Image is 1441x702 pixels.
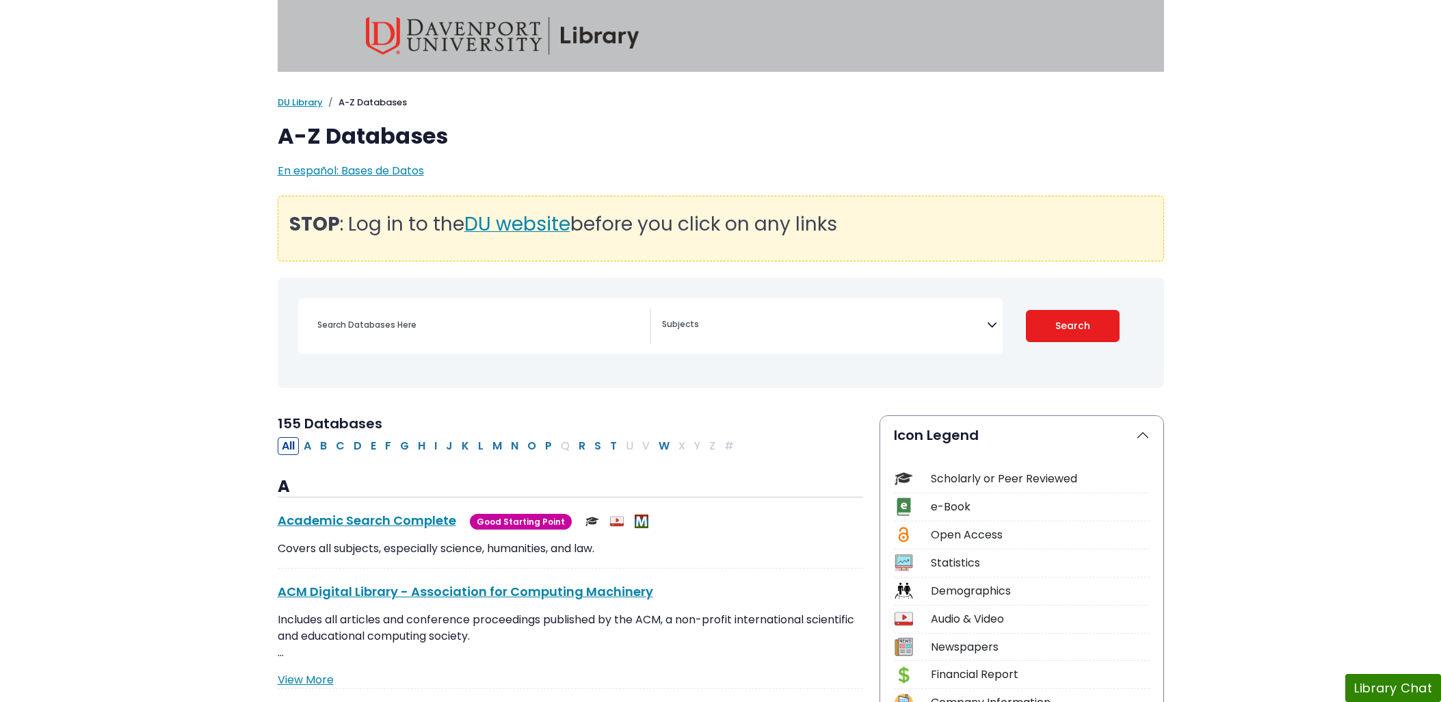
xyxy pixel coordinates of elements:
button: Filter Results N [507,437,523,455]
div: Newspapers [931,639,1150,655]
span: Good Starting Point [470,514,572,530]
a: ACM Digital Library - Association for Computing Machinery [278,583,653,600]
button: Filter Results R [574,437,590,455]
img: MeL (Michigan electronic Library) [635,515,648,528]
strong: STOP [289,211,340,237]
button: Filter Results E [367,437,380,455]
button: Filter Results W [655,437,674,455]
img: Icon Audio & Video [895,610,913,628]
div: Audio & Video [931,611,1150,627]
button: Filter Results G [396,437,413,455]
button: Filter Results I [430,437,441,455]
img: Davenport University Library [366,17,639,55]
button: Filter Results H [414,437,429,455]
a: DU website [464,220,570,234]
img: Icon Scholarly or Peer Reviewed [895,469,913,488]
span: 155 Databases [278,414,382,433]
button: Filter Results L [474,437,488,455]
button: Filter Results D [349,437,366,455]
button: Library Chat [1345,674,1441,702]
button: Filter Results J [442,437,457,455]
button: Filter Results A [300,437,315,455]
div: Statistics [931,555,1150,571]
img: Icon Demographics [895,582,913,600]
img: Icon e-Book [895,497,913,516]
button: Filter Results P [541,437,556,455]
div: Demographics [931,583,1150,599]
p: Includes all articles and conference proceedings published by the ACM, a non-profit international... [278,612,863,661]
input: Search database by title or keyword [309,315,650,335]
div: Scholarly or Peer Reviewed [931,471,1150,487]
button: Filter Results C [332,437,349,455]
div: Open Access [931,527,1150,543]
button: Filter Results M [488,437,506,455]
a: Academic Search Complete [278,512,456,529]
button: Filter Results S [590,437,605,455]
nav: breadcrumb [278,96,1164,109]
button: All [278,437,299,455]
textarea: Search [662,320,987,331]
a: En español: Bases de Datos [278,163,424,179]
a: View More [278,672,334,688]
h3: A [278,477,863,497]
span: : Log in to the [289,211,464,237]
p: Covers all subjects, especially science, humanities, and law. [278,541,863,557]
button: Filter Results O [523,437,540,455]
button: Filter Results K [458,437,473,455]
img: Icon Open Access [895,525,912,544]
nav: Search filters [278,278,1164,388]
img: Icon Statistics [895,554,913,572]
span: before you click on any links [570,211,837,237]
button: Filter Results T [606,437,621,455]
button: Icon Legend [880,416,1163,454]
img: Audio & Video [610,515,624,528]
a: DU Library [278,96,323,109]
button: Submit for Search Results [1026,310,1120,342]
div: e-Book [931,499,1150,515]
li: A-Z Databases [323,96,407,109]
img: Scholarly or Peer Reviewed [585,515,599,528]
h1: A-Z Databases [278,123,1164,149]
img: Icon Newspapers [895,638,913,656]
div: Alpha-list to filter by first letter of database name [278,437,739,453]
span: DU website [464,211,570,237]
button: Filter Results B [316,437,331,455]
div: Financial Report [931,666,1150,683]
button: Filter Results F [381,437,395,455]
img: Icon Financial Report [895,666,913,684]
